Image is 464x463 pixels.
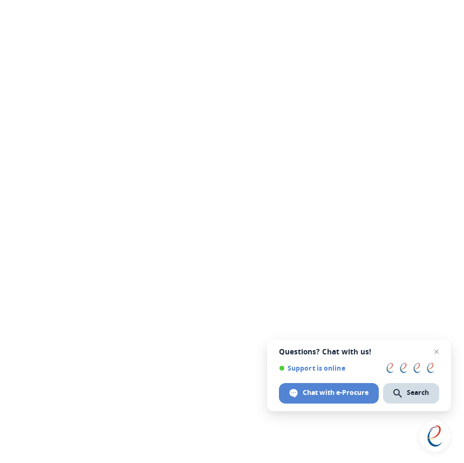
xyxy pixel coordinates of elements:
span: Search [383,383,439,404]
a: Open chat [419,420,451,452]
span: Support is online [279,364,379,372]
span: Questions? Chat with us! [279,347,439,356]
span: Search [407,388,429,398]
span: Chat with e-Procure [279,383,379,404]
span: Chat with e-Procure [303,388,369,398]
